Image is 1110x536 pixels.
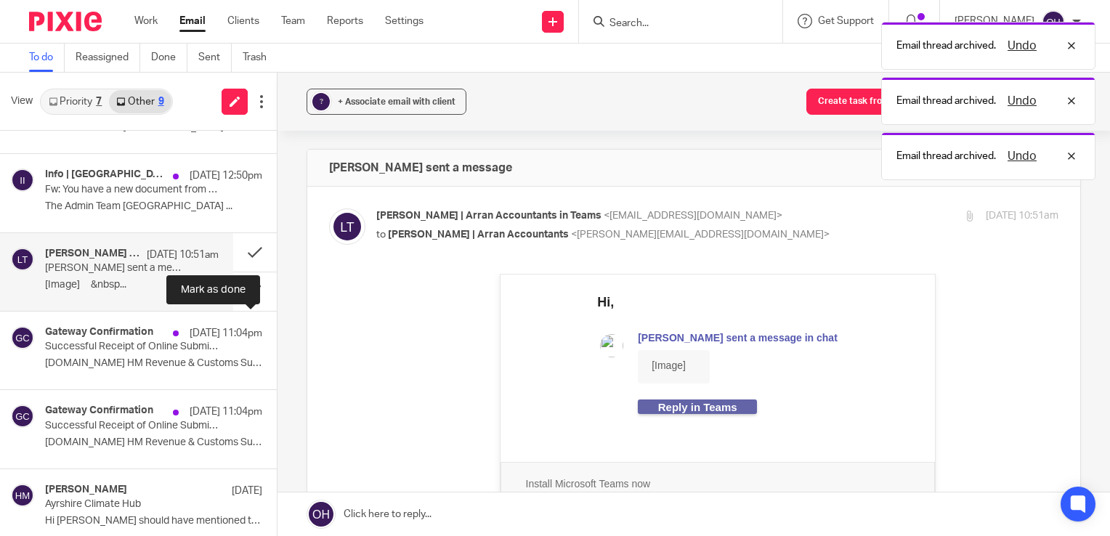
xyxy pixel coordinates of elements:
p: Email thread archived. [896,94,996,108]
a: [PERSON_NAME] sent a message in chat [262,58,461,70]
img: svg%3E [11,484,34,507]
p: [DATE] 10:51am [986,208,1058,224]
a: Android [240,226,334,246]
img: 4bf3215f-7795-46c2-9db1-46ed11e7bb9c [174,230,184,242]
a: Privacy Statement [149,334,243,346]
h4: [PERSON_NAME] [45,484,127,496]
p: The Admin Team [GEOGRAPHIC_DATA] ... [45,200,262,213]
h4: Info | [GEOGRAPHIC_DATA] [45,168,166,181]
td: This email was sent from an unmonitored mailbox. Update your email preferences in Teams. Activity... [149,247,534,291]
p: Ayrshire Climate Hub [45,498,219,511]
img: svg%3E [11,248,34,271]
div: [Image] [275,85,309,98]
p: [DOMAIN_NAME] HM Revenue & Customs Successful... [45,357,262,370]
a: Team [281,14,305,28]
a: Done [151,44,187,72]
td: Hi, [198,2,238,41]
p: This email is generated through Arran Accountants's use of Microsoft 365 and may contain content ... [149,351,534,378]
td: Install Microsoft Teams now [149,196,335,225]
img: Pixie [29,12,102,31]
img: svg%3E [1042,10,1065,33]
a: Sent [198,44,232,72]
h4: Gateway Confirmation [45,405,153,417]
img: svg%3E [11,326,34,349]
a: Android [282,230,312,240]
a: Trash [243,44,277,72]
img: svg%3E [11,168,34,192]
div: 7 [96,97,102,107]
a: Reply in Teams [262,126,381,140]
a: Reply in Teams [282,127,361,139]
p: Fw: You have a new document from Brakes [45,184,219,196]
a: Settings [385,14,424,28]
span: + Associate email with client [338,97,455,106]
p: [DATE] 11:04pm [190,405,262,419]
p: [DATE] 10:51am [147,248,219,262]
img: svg%3E [11,405,34,428]
button: Undo [1003,147,1041,165]
img: 4bf3215f-7795-46c2-9db1-46ed11e7bb9c [262,230,272,242]
a: Email [179,14,206,28]
p: Successful Receipt of Online Submission for Reference 120/EE20713 [45,341,219,353]
button: Undo [1003,37,1041,54]
span: [PERSON_NAME] | Arran Accountants [388,230,569,240]
a: iOS [149,226,233,246]
div: 9 [158,97,164,107]
p: Email thread archived. [896,149,996,163]
span: <[EMAIL_ADDRESS][DOMAIN_NAME]> [604,211,782,221]
p: [DATE] 12:50pm [190,168,262,183]
span: View [11,94,33,109]
p: [Image] ‌ ‌ ‌ ‌ ‌&nbsp... [45,279,219,291]
p: Hi [PERSON_NAME] should have mentioned that from 1... [45,515,262,527]
span: [PERSON_NAME] | Arran Accountants in Teams [376,211,601,221]
h4: [PERSON_NAME] | Arran Accountants in Teams [45,248,139,260]
a: Clients [227,14,259,28]
p: [DATE] 11:04pm [190,326,262,341]
p: [DATE] [232,484,262,498]
h4: [PERSON_NAME] sent a message [329,161,512,175]
a: Reassigned [76,44,140,72]
h4: Gateway Confirmation [45,326,153,338]
p: [PERSON_NAME] sent a message [45,262,184,275]
a: Priority7 [41,90,109,113]
a: iOS [193,230,208,240]
p: Successful Receipt of Online Submission for Reference 120/JE27664 [45,420,219,432]
a: Work [134,14,158,28]
p: [DOMAIN_NAME] HM Revenue & Customs Successful... [45,436,262,449]
img: svg%3E [329,208,365,245]
button: Undo [1003,92,1041,110]
span: <[PERSON_NAME][EMAIL_ADDRESS][DOMAIN_NAME]> [571,230,830,240]
div: ? [312,93,330,110]
p: Email thread archived. [896,38,996,53]
span: to [376,230,386,240]
button: ? + Associate email with client [307,89,466,115]
a: To do [29,44,65,72]
a: Reports [327,14,363,28]
a: Other9 [109,90,171,113]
